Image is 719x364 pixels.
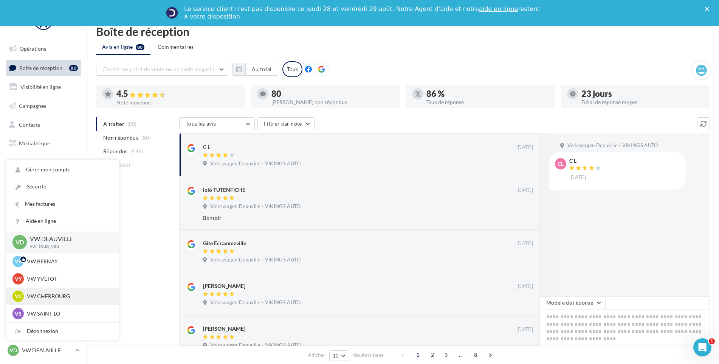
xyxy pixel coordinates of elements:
[308,352,325,359] span: Afficher
[210,203,301,210] span: Volkswagen Deauville - VIKINGS AUTO
[558,160,564,168] span: CL
[116,90,239,98] div: 4.5
[6,178,119,195] a: Sécurité
[581,90,704,98] div: 23 jours
[6,213,119,230] a: Aide en ligne
[15,275,22,283] span: VY
[9,347,17,354] span: VD
[569,158,603,163] div: C L
[455,349,467,361] span: ...
[5,98,82,114] a: Campagnes
[6,196,119,213] a: Mes factures
[6,343,81,358] a: VD VW DEAUVILLE
[426,90,549,98] div: 86 %
[203,325,245,333] div: [PERSON_NAME]
[5,117,82,133] a: Contacts
[158,43,194,51] span: Commentaires
[15,292,22,300] span: VC
[203,143,210,151] div: C L
[210,257,301,263] span: Volkswagen Deauville - VIKINGS AUTO
[19,103,46,109] span: Campagnes
[19,121,40,128] span: Contacts
[5,135,82,151] a: Médiathèque
[15,310,22,317] span: VS
[426,349,439,361] span: 2
[15,238,24,246] span: VD
[470,349,482,361] span: 8
[6,323,119,340] div: Déconnexion
[96,63,228,76] button: Choisir un point de vente ou un code magasin
[15,258,22,265] span: VB
[257,117,315,130] button: Filtrer par note
[693,338,711,356] iframe: Intercom live chat
[479,5,518,12] a: aide en ligne
[516,144,533,151] span: [DATE]
[20,45,46,52] span: Opérations
[6,161,119,178] a: Gérer mon compte
[186,120,216,127] span: Tous les avis
[184,5,541,20] div: Le service client n'est pas disponible ce jeudi 28 et vendredi 29 août. Notre Agent d'aide et not...
[19,64,62,71] span: Boîte de réception
[271,90,394,98] div: 80
[540,296,606,309] button: Modèle de réponse
[210,342,301,349] span: Volkswagen Deauville - VIKINGS AUTO
[245,63,278,76] button: Au total
[210,299,301,306] span: Volkswagen Deauville - VIKINGS AUTO
[569,174,586,181] span: [DATE]
[27,275,110,283] p: VW YVETOT
[282,61,302,77] div: Tous
[96,26,710,37] div: Boîte de réception
[516,326,533,333] span: [DATE]
[412,349,424,361] span: 1
[30,235,107,243] p: VW DEAUVILLE
[103,148,128,155] span: Répondus
[352,352,384,359] span: résultats/page
[333,353,339,359] span: 10
[232,63,278,76] button: Au total
[271,100,394,105] div: [PERSON_NAME] non répondus
[709,338,715,344] span: 1
[141,135,151,141] span: (80)
[516,283,533,290] span: [DATE]
[69,65,78,71] div: 80
[203,282,245,290] div: [PERSON_NAME]
[27,310,110,317] p: VW SAINT-LO
[118,162,130,168] span: (566)
[102,66,214,72] span: Choisir un point de vente ou un code magasin
[27,258,110,265] p: VW BERNAY
[440,349,452,361] span: 3
[179,117,255,130] button: Tous les avis
[19,159,44,165] span: Calendrier
[581,100,704,105] div: Délai de réponse moyen
[22,347,72,354] p: VW DEAUVILLE
[166,7,178,19] img: Profile image for Service-Client
[5,198,82,221] a: Campagnes DataOnDemand
[203,240,246,247] div: Gite Ecrammeville
[705,7,712,11] div: Fermer
[5,173,82,196] a: PLV et print personnalisable
[329,350,349,361] button: 10
[210,160,301,167] span: Volkswagen Deauville - VIKINGS AUTO
[5,60,82,76] a: Boîte de réception80
[27,292,110,300] p: VW CHERBOURG
[203,186,245,194] div: lolo TUTENFICHE
[5,154,82,170] a: Calendrier
[516,240,533,247] span: [DATE]
[30,243,107,250] p: vw-touq-vau
[426,100,549,105] div: Taux de réponse
[5,79,82,95] a: Visibilité en ligne
[516,187,533,194] span: [DATE]
[20,84,61,90] span: Visibilité en ligne
[567,142,658,149] span: Volkswagen Deauville - VIKINGS AUTO
[103,134,138,142] span: Non répondus
[130,148,143,154] span: (486)
[19,140,50,146] span: Médiathèque
[203,214,484,222] div: Bonsoir
[116,100,239,105] div: Note moyenne
[5,41,82,57] a: Opérations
